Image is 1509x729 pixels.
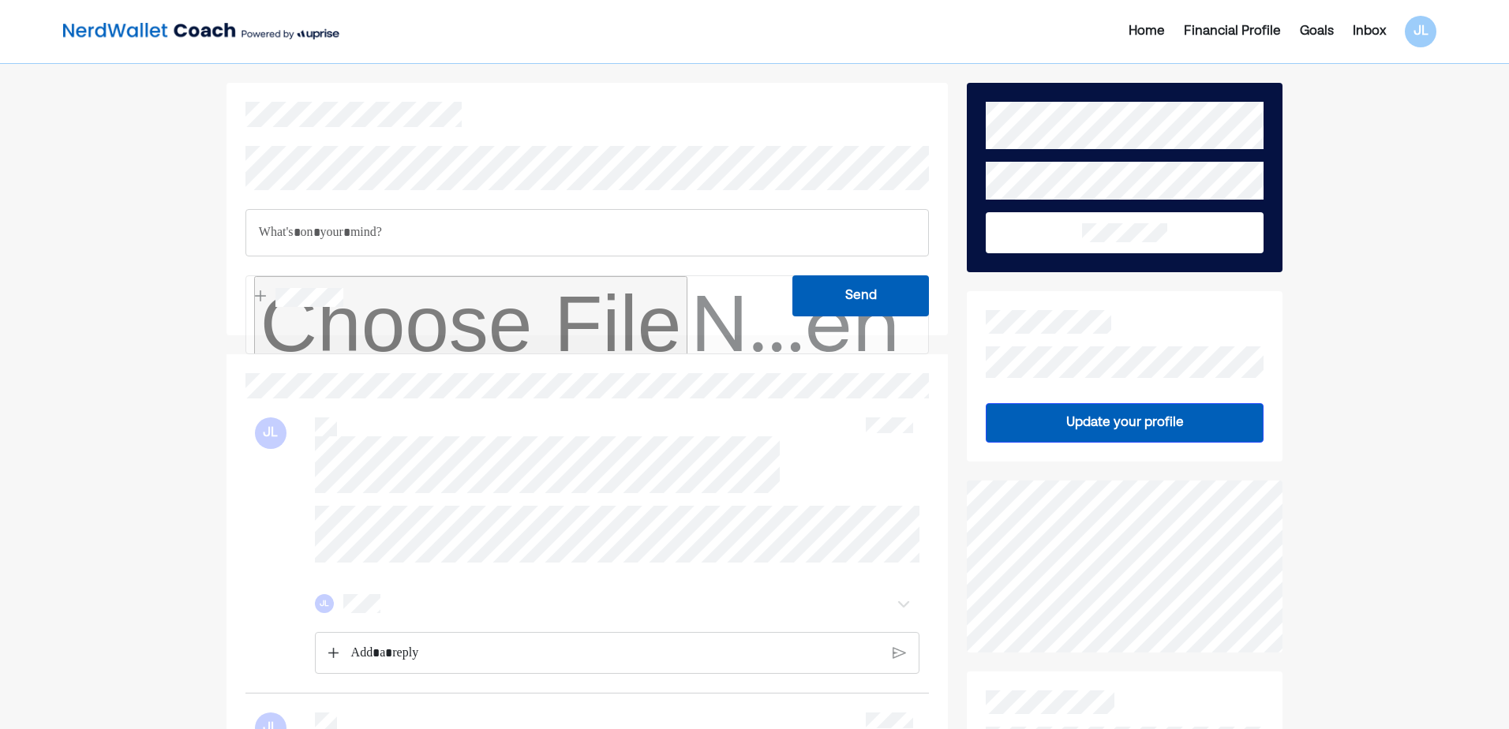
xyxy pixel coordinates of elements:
div: Rich Text Editor. Editing area: main [343,633,889,674]
div: Goals [1300,22,1334,41]
button: Update your profile [986,403,1264,443]
div: Home [1129,22,1165,41]
button: Send [792,275,929,316]
div: JL [1405,16,1436,47]
div: JL [255,417,286,449]
div: Financial Profile [1184,22,1281,41]
div: Inbox [1353,22,1386,41]
div: JL [315,594,334,613]
div: Rich Text Editor. Editing area: main [245,209,929,256]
